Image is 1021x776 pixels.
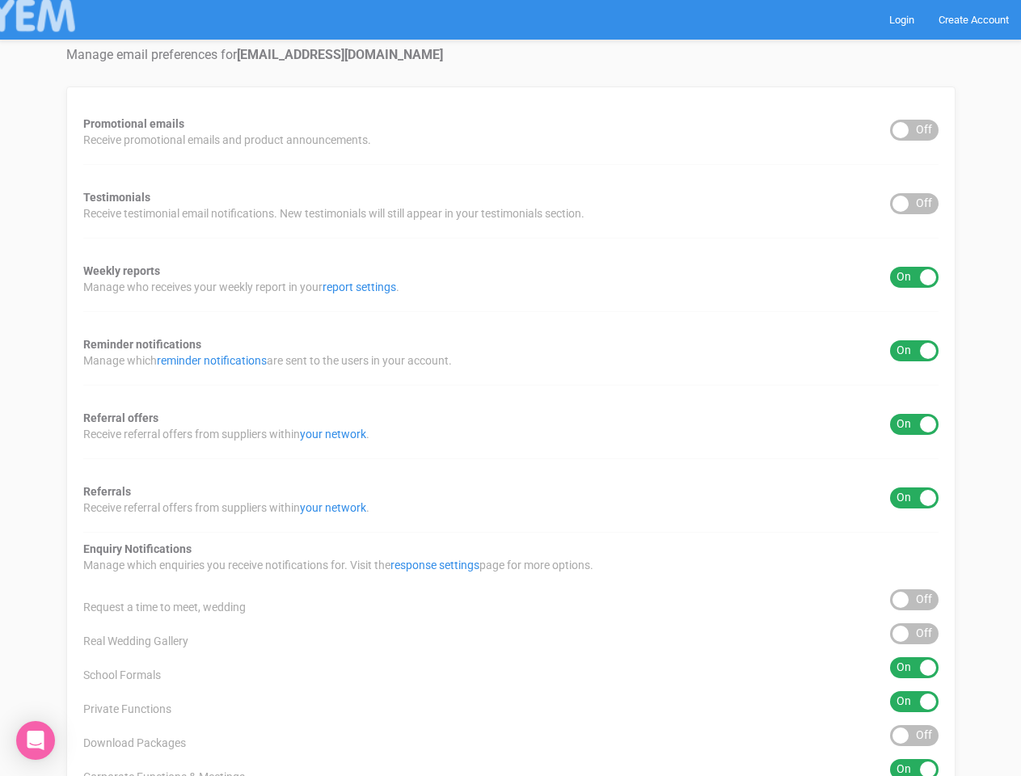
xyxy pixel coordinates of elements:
[83,667,161,683] span: School Formals
[83,264,160,277] strong: Weekly reports
[83,633,188,649] span: Real Wedding Gallery
[323,280,396,293] a: report settings
[83,117,184,130] strong: Promotional emails
[83,191,150,204] strong: Testimonials
[300,428,366,441] a: your network
[83,701,171,717] span: Private Functions
[83,542,192,555] strong: Enquiry Notifications
[237,47,443,62] strong: [EMAIL_ADDRESS][DOMAIN_NAME]
[83,132,371,148] span: Receive promotional emails and product announcements.
[83,599,246,615] span: Request a time to meet, wedding
[300,501,366,514] a: your network
[83,557,593,573] span: Manage which enquiries you receive notifications for. Visit the page for more options.
[66,48,956,62] h4: Manage email preferences for
[83,500,369,516] span: Receive referral offers from suppliers within .
[83,411,158,424] strong: Referral offers
[83,352,452,369] span: Manage which are sent to the users in your account.
[390,559,479,571] a: response settings
[83,735,186,751] span: Download Packages
[83,205,584,221] span: Receive testimonial email notifications. New testimonials will still appear in your testimonials ...
[83,426,369,442] span: Receive referral offers from suppliers within .
[16,721,55,760] div: Open Intercom Messenger
[83,485,131,498] strong: Referrals
[83,338,201,351] strong: Reminder notifications
[157,354,267,367] a: reminder notifications
[83,279,399,295] span: Manage who receives your weekly report in your .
